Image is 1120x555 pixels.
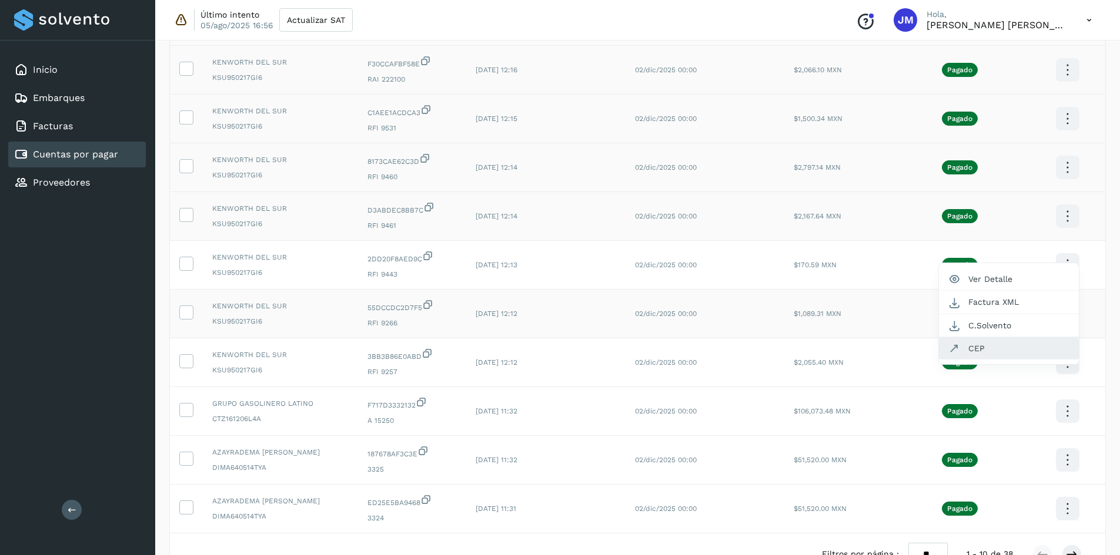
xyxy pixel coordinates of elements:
[8,57,146,83] div: Inicio
[8,170,146,196] div: Proveedores
[33,92,85,103] a: Embarques
[8,113,146,139] div: Facturas
[33,120,73,132] a: Facturas
[939,268,1079,291] button: Ver Detalle
[8,85,146,111] div: Embarques
[939,291,1079,314] button: Factura XML
[939,337,1079,359] button: CEP
[33,64,58,75] a: Inicio
[8,142,146,167] div: Cuentas por pagar
[33,177,90,188] a: Proveedores
[939,314,1079,337] button: C.Solvento
[33,149,118,160] a: Cuentas por pagar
